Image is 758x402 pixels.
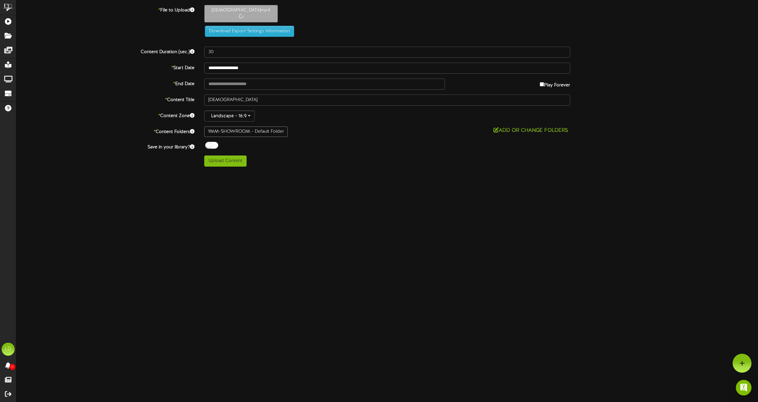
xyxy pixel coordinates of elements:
[11,63,199,71] label: Start Date
[540,79,570,89] label: Play Forever
[11,5,199,14] label: File to Upload
[11,95,199,103] label: Content Title
[540,82,544,86] input: Play Forever
[11,79,199,87] label: End Date
[11,47,199,55] label: Content Duration (sec.)
[204,95,570,106] input: Title of this Content
[9,364,15,370] span: 0
[204,156,247,167] button: Upload Content
[492,127,570,135] button: Add or Change Folders
[11,142,199,151] label: Save in your library?
[2,343,15,356] div: LD
[736,380,751,395] div: Open Intercom Messenger
[204,111,255,122] button: Landscape - 16:9
[11,127,199,135] label: Content Folders
[202,29,294,34] a: Download Export Settings Information
[205,26,294,37] button: Download Export Settings Information
[11,111,199,119] label: Content Zone
[204,127,288,137] div: YMM-SHOWROOM - Default Folder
